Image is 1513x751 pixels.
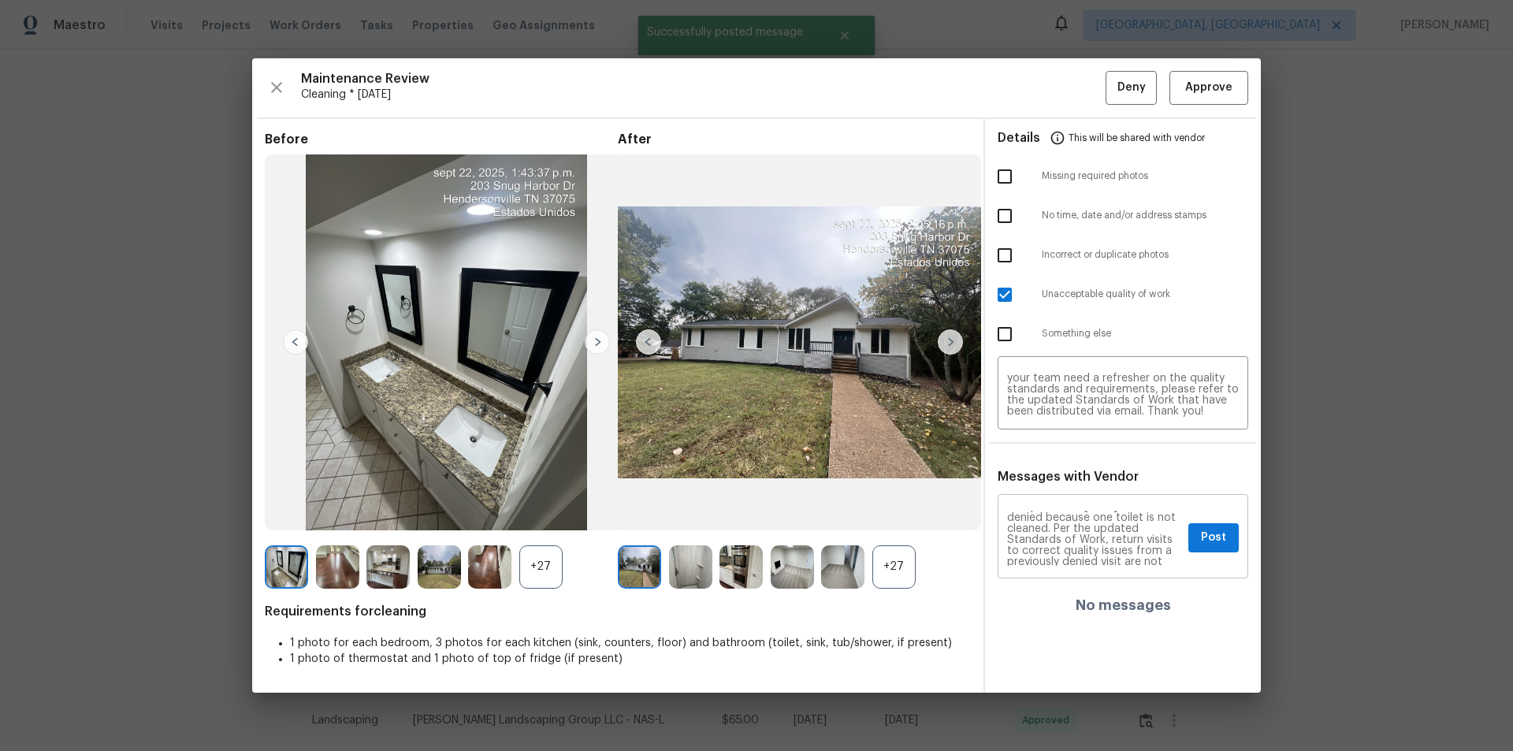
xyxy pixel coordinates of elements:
[265,604,971,619] span: Requirements for cleaning
[985,157,1261,196] div: Missing required photos
[265,132,618,147] span: Before
[1076,597,1171,613] h4: No messages
[290,651,971,667] li: 1 photo of thermostat and 1 photo of top of fridge (if present)
[1042,288,1248,301] span: Unacceptable quality of work
[985,236,1261,275] div: Incorrect or duplicate photos
[585,329,610,355] img: right-chevron-button-url
[1117,78,1146,98] span: Deny
[1169,71,1248,105] button: Approve
[1069,119,1205,157] span: This will be shared with vendor
[618,132,971,147] span: After
[985,275,1261,314] div: Unacceptable quality of work
[1042,209,1248,222] span: No time, date and/or address stamps
[636,329,661,355] img: left-chevron-button-url
[1042,327,1248,340] span: Something else
[1042,248,1248,262] span: Incorrect or duplicate photos
[301,87,1106,102] span: Cleaning * [DATE]
[301,71,1106,87] span: Maintenance Review
[283,329,308,355] img: left-chevron-button-url
[1201,528,1226,548] span: Post
[1007,511,1182,566] textarea: Maintenance Audit Team: Hello! Unfortunately, this cleaning visit completed on [DATE] has been de...
[985,314,1261,354] div: Something else
[938,329,963,355] img: right-chevron-button-url
[985,196,1261,236] div: No time, date and/or address stamps
[998,119,1040,157] span: Details
[1188,523,1239,552] button: Post
[290,635,971,651] li: 1 photo for each bedroom, 3 photos for each kitchen (sink, counters, floor) and bathroom (toilet,...
[998,470,1139,483] span: Messages with Vendor
[1106,71,1157,105] button: Deny
[1185,78,1232,98] span: Approve
[1042,169,1248,183] span: Missing required photos
[1007,373,1239,417] textarea: Maintenance Audit Team: Hello! Unfortunately, this cleaning visit completed on [DATE] has been de...
[872,545,916,589] div: +27
[519,545,563,589] div: +27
